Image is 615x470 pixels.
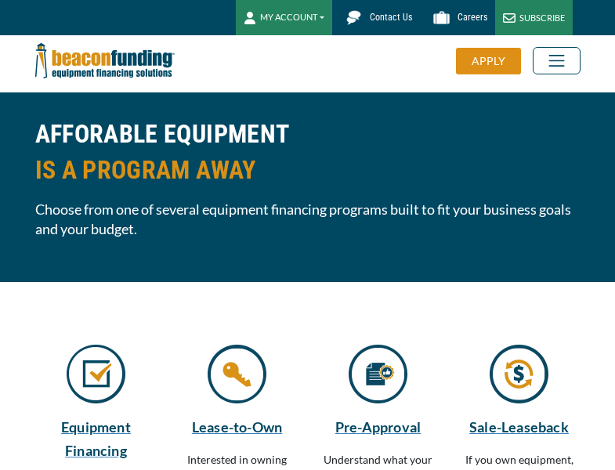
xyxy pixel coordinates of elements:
[490,345,548,403] img: Arrows with money sign
[176,415,298,439] a: Lease-to-Own
[490,372,548,385] a: Arrows with money sign
[533,47,581,74] button: Toggle navigation
[420,4,495,31] a: Careers
[35,116,581,188] h2: AFFORABLE EQUIPMENT
[458,12,487,23] span: Careers
[428,4,455,31] img: Beacon Funding Careers
[340,4,367,31] img: Beacon Funding chat
[67,345,125,403] img: Check mark icon
[370,12,412,23] span: Contact Us
[456,48,533,74] a: APPLY
[456,48,521,74] div: APPLY
[35,35,175,86] img: Beacon Funding Corporation logo
[35,200,581,239] span: Choose from one of several equipment financing programs built to fit your business goals and your...
[349,372,407,385] a: Paper with thumbs up icon
[208,345,266,403] img: Key icon
[332,4,420,31] a: Contact Us
[317,415,440,439] a: Pre-Approval
[35,415,157,462] a: Equipment Financing
[349,345,407,403] img: Paper with thumbs up icon
[458,415,581,439] a: Sale-Leaseback
[35,152,581,188] span: IS A PROGRAM AWAY
[208,372,266,385] a: Key icon
[67,372,125,385] a: Check mark icon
